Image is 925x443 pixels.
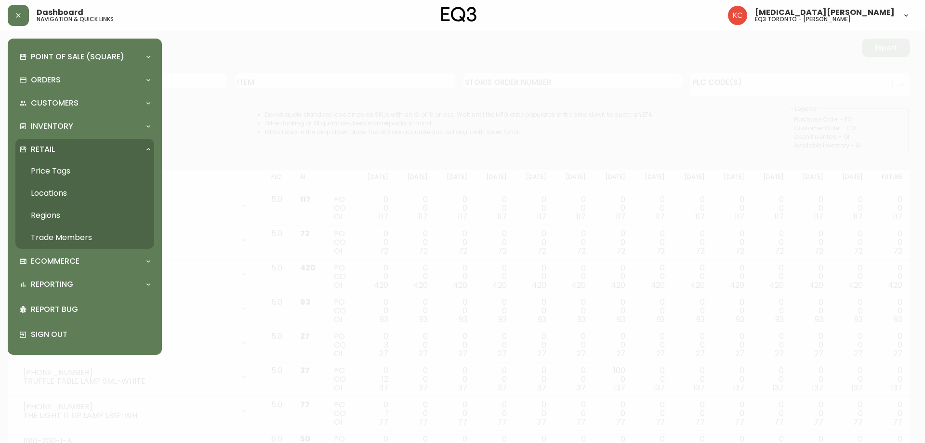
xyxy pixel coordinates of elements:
h5: navigation & quick links [37,16,114,22]
a: Price Tags [15,160,154,182]
div: Customers [15,93,154,114]
a: Trade Members [15,227,154,249]
div: Point of Sale (Square) [15,46,154,67]
div: Ecommerce [15,251,154,272]
p: Retail [31,144,55,155]
a: Regions [15,204,154,227]
p: Sign Out [31,329,150,340]
p: Point of Sale (Square) [31,52,124,62]
a: Locations [15,182,154,204]
h5: eq3 toronto - [PERSON_NAME] [755,16,851,22]
p: Inventory [31,121,73,132]
div: Reporting [15,274,154,295]
img: logo [441,7,477,22]
p: Orders [31,75,61,85]
p: Reporting [31,279,73,290]
span: Dashboard [37,9,83,16]
div: Inventory [15,116,154,137]
span: [MEDICAL_DATA][PERSON_NAME] [755,9,895,16]
p: Ecommerce [31,256,79,267]
img: 6487344ffbf0e7f3b216948508909409 [728,6,747,25]
div: Retail [15,139,154,160]
p: Customers [31,98,79,108]
div: Report Bug [15,297,154,322]
div: Orders [15,69,154,91]
p: Report Bug [31,304,150,315]
div: Sign Out [15,322,154,347]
